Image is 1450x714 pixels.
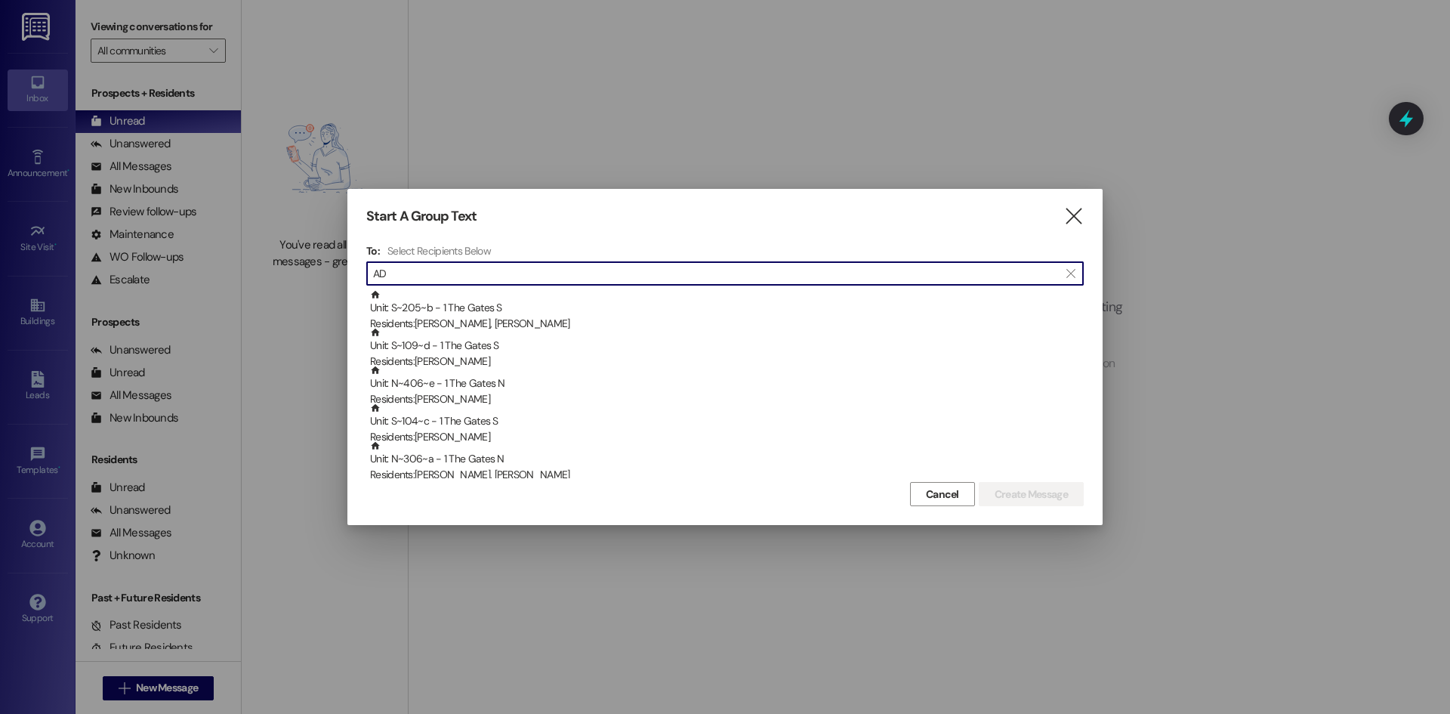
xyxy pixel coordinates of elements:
[370,365,1084,408] div: Unit: N~406~e - 1 The Gates N
[370,316,1084,332] div: Residents: [PERSON_NAME], [PERSON_NAME]
[1063,209,1084,224] i: 
[366,403,1084,440] div: Unit: S~104~c - 1 The Gates SResidents:[PERSON_NAME]
[370,467,1084,483] div: Residents: [PERSON_NAME], [PERSON_NAME]
[1059,262,1083,285] button: Clear text
[1066,267,1075,280] i: 
[370,440,1084,484] div: Unit: N~306~a - 1 The Gates N
[366,440,1084,478] div: Unit: N~306~a - 1 The Gates NResidents:[PERSON_NAME], [PERSON_NAME]
[370,403,1084,446] div: Unit: S~104~c - 1 The Gates S
[370,354,1084,369] div: Residents: [PERSON_NAME]
[366,327,1084,365] div: Unit: S~109~d - 1 The Gates SResidents:[PERSON_NAME]
[366,208,477,225] h3: Start A Group Text
[926,487,959,502] span: Cancel
[366,365,1084,403] div: Unit: N~406~e - 1 The Gates NResidents:[PERSON_NAME]
[370,391,1084,407] div: Residents: [PERSON_NAME]
[366,289,1084,327] div: Unit: S~205~b - 1 The Gates SResidents:[PERSON_NAME], [PERSON_NAME]
[995,487,1068,502] span: Create Message
[979,482,1084,506] button: Create Message
[370,289,1084,332] div: Unit: S~205~b - 1 The Gates S
[910,482,975,506] button: Cancel
[387,244,491,258] h4: Select Recipients Below
[370,327,1084,370] div: Unit: S~109~d - 1 The Gates S
[373,263,1059,284] input: Search for any contact or apartment
[370,429,1084,445] div: Residents: [PERSON_NAME]
[366,244,380,258] h3: To:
